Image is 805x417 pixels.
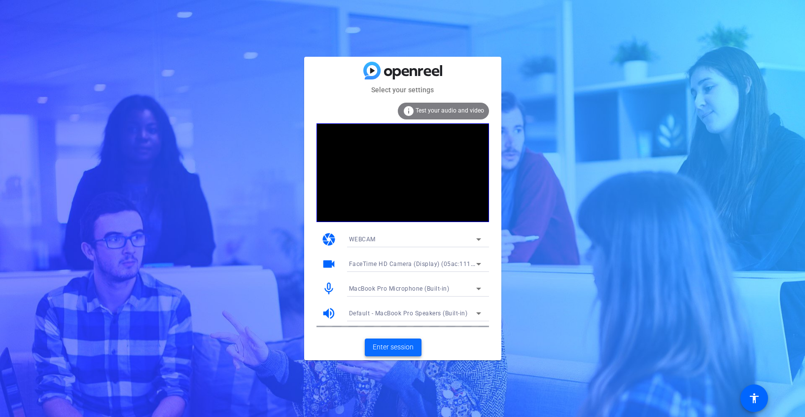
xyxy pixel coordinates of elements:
[349,260,477,267] span: FaceTime HD Camera (Display) (05ac:1112)
[403,105,415,117] mat-icon: info
[748,392,760,404] mat-icon: accessibility
[321,306,336,321] mat-icon: volume_up
[304,84,501,95] mat-card-subtitle: Select your settings
[365,339,421,356] button: Enter session
[321,281,336,296] mat-icon: mic_none
[321,232,336,247] mat-icon: camera
[373,342,414,352] span: Enter session
[363,62,442,79] img: blue-gradient.svg
[349,285,450,292] span: MacBook Pro Microphone (Built-in)
[321,257,336,271] mat-icon: videocam
[349,310,468,317] span: Default - MacBook Pro Speakers (Built-in)
[349,236,376,243] span: WEBCAM
[416,107,484,114] span: Test your audio and video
